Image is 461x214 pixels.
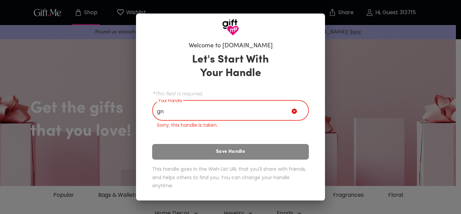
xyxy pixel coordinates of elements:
input: Your Handle [152,102,292,121]
h3: Let's Start With Your Handle [184,53,277,80]
h6: This handle goes in the Wish List URL that you'll share with friends, and helps others to find yo... [152,165,309,190]
p: Sorry, this handle is taken. [157,122,304,129]
img: GiftMe Logo [222,19,239,36]
span: *This field is required. [152,90,309,97]
h6: Welcome to [DOMAIN_NAME] [189,42,273,50]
